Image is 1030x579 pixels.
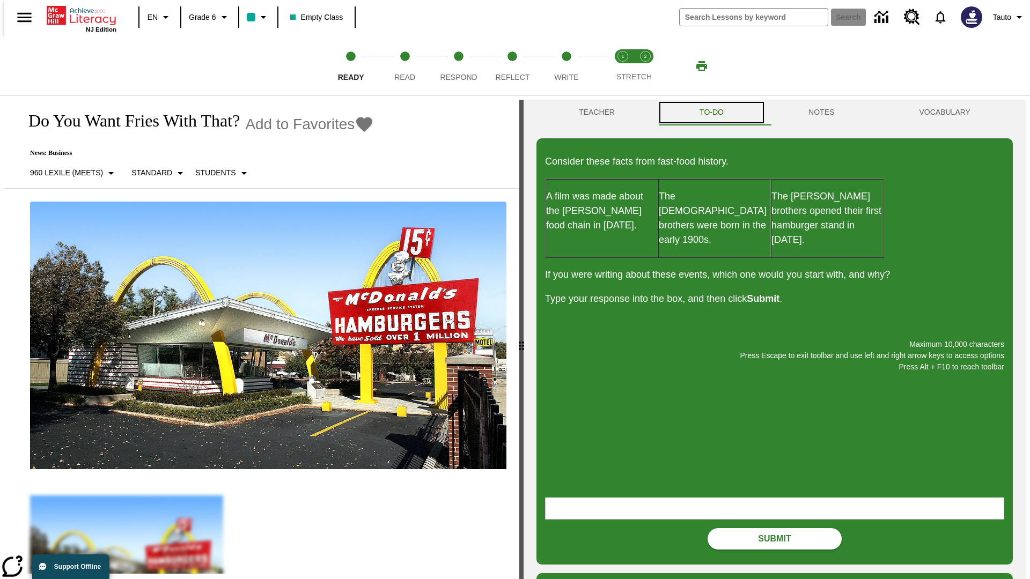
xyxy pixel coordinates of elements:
[657,100,766,125] button: TO-DO
[926,3,954,31] a: Notifications
[4,100,519,574] div: reading
[394,73,415,81] span: Read
[242,8,274,27] button: Class color is teal. Change class color
[766,100,877,125] button: NOTES
[290,12,343,23] span: Empty Class
[877,100,1013,125] button: VOCABULARY
[47,4,116,33] div: Home
[4,9,157,18] body: Maximum 10,000 characters Press Escape to exit toolbar and use left and right arrow keys to acces...
[32,554,109,579] button: Support Offline
[195,167,236,179] p: Students
[897,3,926,32] a: Resource Center, Will open in new tab
[481,36,543,95] button: Reflect step 4 of 5
[148,12,158,23] span: EN
[545,292,1004,306] p: Type your response into the box, and then click .
[961,6,982,28] img: Avatar
[747,293,779,304] strong: Submit
[373,36,436,95] button: Read step 2 of 5
[536,100,1013,125] div: Instructional Panel Tabs
[496,73,530,81] span: Reflect
[86,26,116,33] span: NJ Edition
[771,189,883,247] p: The [PERSON_NAME] brothers opened their first hamburger stand in [DATE].
[30,202,506,470] img: One of the first McDonald's stores, with the iconic red sign and golden arches.
[17,149,374,157] p: News: Business
[30,167,103,179] p: 960 Lexile (Meets)
[644,54,646,59] text: 2
[245,116,355,133] span: Add to Favorites
[519,100,524,579] div: Press Enter or Spacebar and then press right and left arrow keys to move the slider
[545,154,1004,169] p: Consider these facts from fast-food history.
[708,528,842,550] button: Submit
[17,111,240,131] h1: Do You Want Fries With That?
[868,3,897,32] a: Data Center
[659,189,770,247] p: The [DEMOGRAPHIC_DATA] brothers were born in the early 1900s.
[189,12,216,23] span: Grade 6
[616,72,652,81] span: STRETCH
[546,189,658,233] p: A film was made about the [PERSON_NAME] food chain in [DATE].
[554,73,578,81] span: Write
[131,167,172,179] p: Standard
[680,9,828,26] input: search field
[143,8,177,27] button: Language: EN, Select a language
[607,36,638,95] button: Stretch Read step 1 of 2
[428,36,490,95] button: Respond step 3 of 5
[320,36,382,95] button: Ready step 1 of 5
[989,8,1030,27] button: Profile/Settings
[545,268,1004,282] p: If you were writing about these events, which one would you start with, and why?
[191,164,254,183] button: Select Student
[954,3,989,31] button: Select a new avatar
[545,350,1004,361] p: Press Escape to exit toolbar and use left and right arrow keys to access options
[127,164,191,183] button: Scaffolds, Standard
[621,54,624,59] text: 1
[545,339,1004,350] p: Maximum 10,000 characters
[993,12,1011,23] span: Tauto
[685,56,719,76] button: Print
[545,361,1004,373] p: Press Alt + F10 to reach toolbar
[630,36,661,95] button: Stretch Respond step 2 of 2
[536,100,657,125] button: Teacher
[440,73,477,81] span: Respond
[338,73,364,81] span: Ready
[245,115,374,133] button: Add to Favorites - Do You Want Fries With That?
[9,2,40,33] button: Open side menu
[524,100,1026,579] div: activity
[54,563,101,570] span: Support Offline
[26,164,122,183] button: Select Lexile, 960 Lexile (Meets)
[185,8,235,27] button: Grade: Grade 6, Select a grade
[535,36,598,95] button: Write step 5 of 5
